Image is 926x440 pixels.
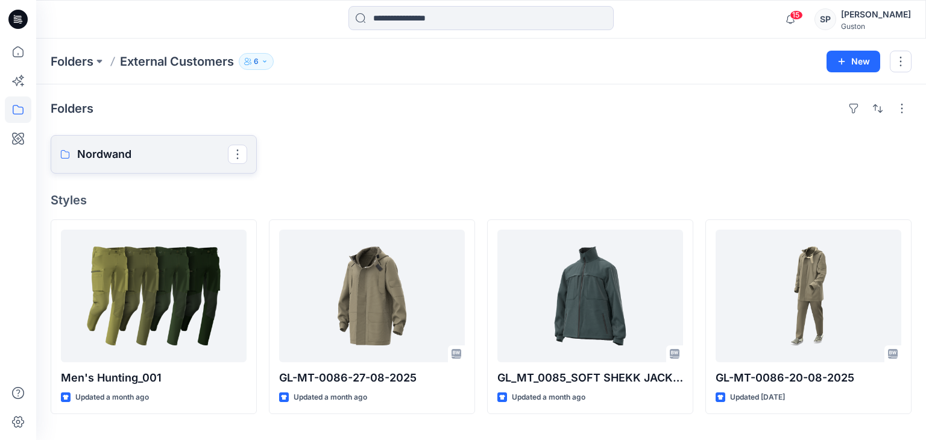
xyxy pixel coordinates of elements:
p: External Customers [120,53,234,70]
button: 6 [239,53,274,70]
a: GL-MT-0086-27-08-2025 [279,230,465,362]
p: GL-MT-0086-27-08-2025 [279,369,465,386]
p: Updated a month ago [75,391,149,404]
div: [PERSON_NAME] [841,7,911,22]
a: GL_MT_0085_SOFT SHEKK JACKET [497,230,683,362]
p: Updated [DATE] [730,391,785,404]
p: Updated a month ago [512,391,585,404]
a: Folders [51,53,93,70]
span: 15 [790,10,803,20]
h4: Folders [51,101,93,116]
p: 6 [254,55,259,68]
div: Guston [841,22,911,31]
p: GL-MT-0086-20-08-2025 [716,369,901,386]
div: SP [814,8,836,30]
a: GL-MT-0086-20-08-2025 [716,230,901,362]
p: Nordwand [77,146,228,163]
p: GL_MT_0085_SOFT SHEKK JACKET [497,369,683,386]
a: Men's Hunting_001 [61,230,247,362]
p: Updated a month ago [294,391,367,404]
p: Men's Hunting_001 [61,369,247,386]
button: New [827,51,880,72]
a: Nordwand [51,135,257,174]
h4: Styles [51,193,912,207]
